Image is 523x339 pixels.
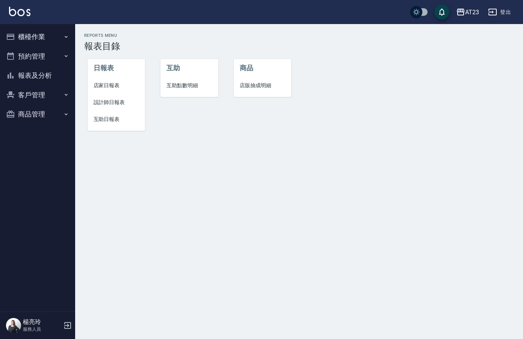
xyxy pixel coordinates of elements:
[465,8,479,17] div: AT23
[434,5,449,20] button: save
[84,33,514,38] h2: Reports Menu
[88,59,145,77] li: 日報表
[234,77,292,94] a: 店販抽成明細
[240,82,286,89] span: 店販抽成明細
[160,59,218,77] li: 互助
[3,27,72,47] button: 櫃檯作業
[84,41,514,51] h3: 報表目錄
[234,59,292,77] li: 商品
[94,98,139,106] span: 設計師日報表
[3,104,72,124] button: 商品管理
[485,5,514,19] button: 登出
[23,326,61,333] p: 服務人員
[3,66,72,85] button: 報表及分析
[94,115,139,123] span: 互助日報表
[6,318,21,333] img: Person
[88,111,145,128] a: 互助日報表
[23,318,61,326] h5: 楊亮玲
[88,77,145,94] a: 店家日報表
[166,82,212,89] span: 互助點數明細
[94,82,139,89] span: 店家日報表
[3,47,72,66] button: 預約管理
[3,85,72,105] button: 客戶管理
[9,7,30,16] img: Logo
[88,94,145,111] a: 設計師日報表
[453,5,482,20] button: AT23
[160,77,218,94] a: 互助點數明細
